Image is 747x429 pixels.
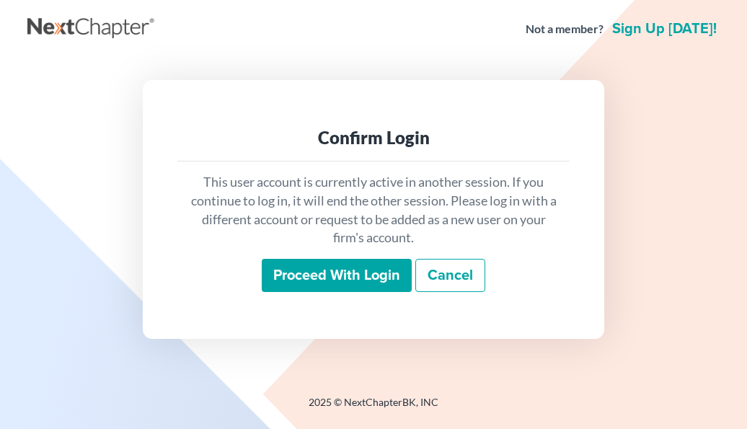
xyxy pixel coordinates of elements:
[609,22,720,36] a: Sign up [DATE]!
[415,259,485,292] a: Cancel
[189,173,558,247] p: This user account is currently active in another session. If you continue to log in, it will end ...
[262,259,412,292] input: Proceed with login
[526,21,604,37] strong: Not a member?
[189,126,558,149] div: Confirm Login
[27,395,720,421] div: 2025 © NextChapterBK, INC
